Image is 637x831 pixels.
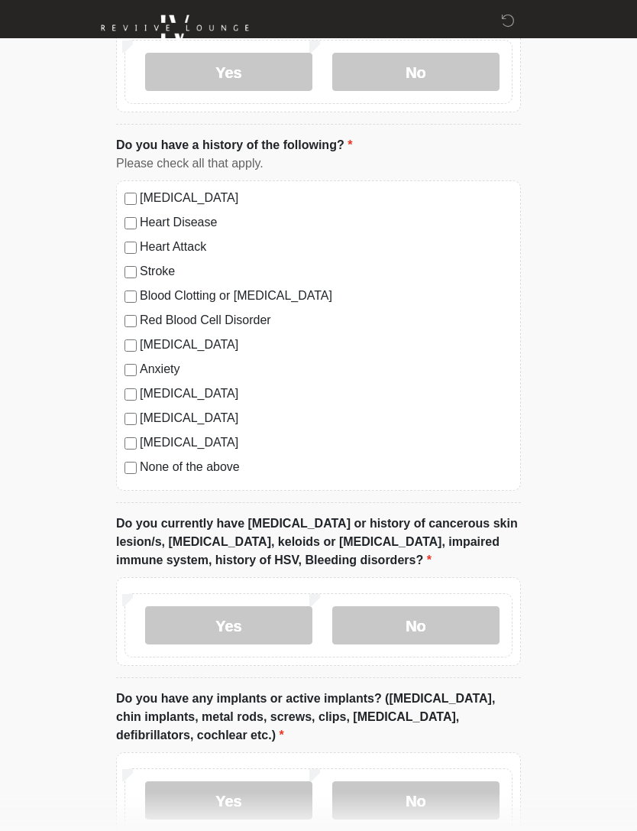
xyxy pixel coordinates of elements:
[124,463,137,475] input: None of the above
[124,291,137,304] input: Blood Clotting or [MEDICAL_DATA]
[116,690,521,745] label: Do you have any implants or active implants? ([MEDICAL_DATA], chin implants, metal rods, screws, ...
[124,242,137,255] input: Heart Attack
[124,267,137,279] input: Stroke
[332,782,500,820] label: No
[332,607,500,645] label: No
[140,287,513,306] label: Blood Clotting or [MEDICAL_DATA]
[140,239,513,257] label: Heart Attack
[145,782,312,820] label: Yes
[140,312,513,330] label: Red Blood Cell Disorder
[124,340,137,352] input: [MEDICAL_DATA]
[124,193,137,206] input: [MEDICAL_DATA]
[140,434,513,453] label: [MEDICAL_DATA]
[140,385,513,404] label: [MEDICAL_DATA]
[140,361,513,379] label: Anxiety
[116,137,352,155] label: Do you have a history of the following?
[124,316,137,328] input: Red Blood Cell Disorder
[124,438,137,450] input: [MEDICAL_DATA]
[116,515,521,570] label: Do you currently have [MEDICAL_DATA] or history of cancerous skin lesion/s, [MEDICAL_DATA], keloi...
[124,389,137,401] input: [MEDICAL_DATA]
[145,607,312,645] label: Yes
[145,54,312,92] label: Yes
[101,11,249,46] img: Reviive Lounge Logo
[124,414,137,426] input: [MEDICAL_DATA]
[332,54,500,92] label: No
[140,190,513,208] label: [MEDICAL_DATA]
[140,336,513,355] label: [MEDICAL_DATA]
[124,365,137,377] input: Anxiety
[124,218,137,230] input: Heart Disease
[140,459,513,477] label: None of the above
[140,410,513,428] label: [MEDICAL_DATA]
[116,155,521,174] div: Please check all that apply.
[140,214,513,232] label: Heart Disease
[140,263,513,281] label: Stroke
